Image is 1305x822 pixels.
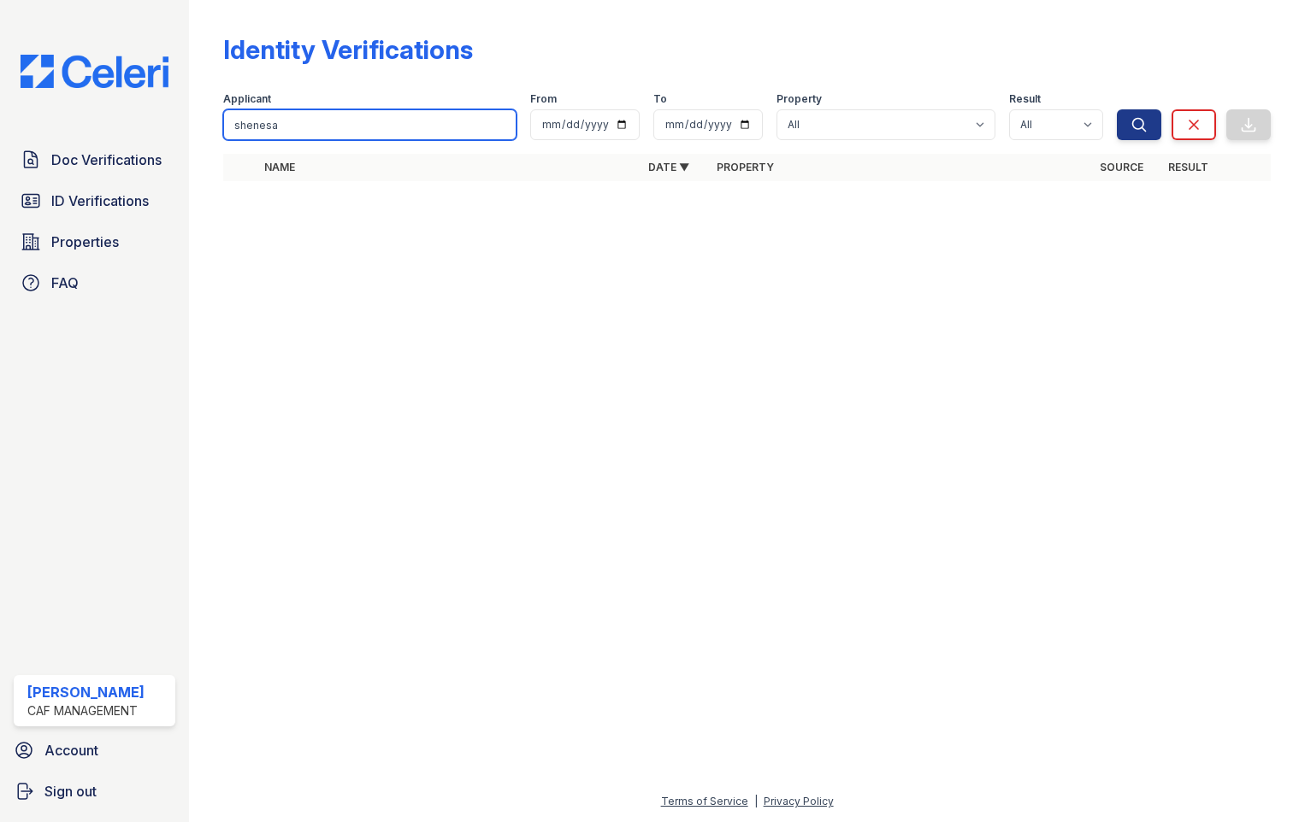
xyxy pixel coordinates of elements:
label: Property [777,92,822,106]
a: FAQ [14,266,175,300]
div: [PERSON_NAME] [27,682,145,702]
a: Result [1168,161,1208,173]
span: FAQ [51,273,79,293]
a: Account [7,733,182,767]
div: Identity Verifications [223,34,473,65]
a: Properties [14,225,175,259]
a: ID Verifications [14,184,175,218]
a: Name [264,161,295,173]
span: Doc Verifications [51,150,162,170]
input: Search by name or phone number [223,109,517,140]
img: CE_Logo_Blue-a8612792a0a2168367f1c8372b55b34899dd931a85d93a1a3d3e32e68fde9ad4.png [7,55,182,88]
label: Result [1009,92,1041,106]
div: CAF Management [27,702,145,719]
a: Sign out [7,774,182,808]
a: Privacy Policy [764,795,834,807]
a: Date ▼ [648,161,689,173]
a: Doc Verifications [14,143,175,177]
a: Property [717,161,774,173]
label: To [653,92,667,106]
span: Account [44,740,98,760]
a: Source [1100,161,1143,173]
span: Properties [51,232,119,252]
span: ID Verifications [51,191,149,211]
label: From [530,92,557,106]
label: Applicant [223,92,271,106]
span: Sign out [44,781,97,801]
a: Terms of Service [661,795,748,807]
div: | [754,795,758,807]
